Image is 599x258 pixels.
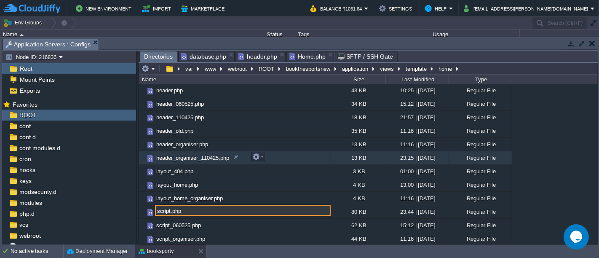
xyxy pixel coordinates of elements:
a: header.php [155,87,184,94]
div: Last Modified [386,75,449,84]
img: AMDAwAAAACH5BAEAAAAALAAAAAABAAEAAAICRAEAOw== [146,181,155,190]
input: Click to enter the path [139,63,598,75]
button: booksporty [139,247,174,255]
div: 11:16 | [DATE] [385,124,449,137]
button: Deployment Manager [67,247,128,255]
a: layout_home_organiser.php [155,195,224,202]
img: AMDAwAAAACH5BAEAAAAALAAAAAABAAEAAAICRAEAOw== [139,165,146,178]
div: Regular File [449,205,512,218]
img: AMDAwAAAACH5BAEAAAAALAAAAAABAAEAAAICRAEAOw== [146,140,155,150]
div: 13 KB [331,151,385,164]
span: header.php [238,51,277,62]
button: bookthesportsnew [285,65,332,73]
img: AMDAwAAAACH5BAEAAAAALAAAAAABAAEAAAICRAEAOw== [146,127,155,136]
button: [EMAIL_ADDRESS][PERSON_NAME][DOMAIN_NAME] [464,3,591,13]
a: hooks [18,166,37,174]
img: AMDAwAAAACH5BAEAAAAALAAAAAABAAEAAAICRAEAOw== [139,219,146,232]
div: Name [140,75,331,84]
span: SFTP / SSH Gate [338,51,393,62]
a: cron [18,155,32,163]
div: Status [254,30,295,39]
img: AMDAwAAAACH5BAEAAAAALAAAAAABAAEAAAICRAEAOw== [139,138,146,151]
div: 23:15 | [DATE] [385,151,449,164]
a: header_organiser_110425.php [155,154,230,161]
img: AMDAwAAAACH5BAEAAAAALAAAAAABAAEAAAICRAEAOw== [139,232,146,245]
div: 01:00 | [DATE] [385,165,449,178]
button: Node ID: 216836 [5,53,59,61]
a: Root [18,65,34,73]
a: vcs [18,221,29,228]
span: conf.d [18,133,37,141]
img: AMDAwAAAACH5BAEAAAAALAAAAAABAAEAAAICRAEAOw== [139,111,146,124]
button: application [341,65,370,73]
img: AMDAwAAAACH5BAEAAAAALAAAAAABAAEAAAICRAEAOw== [139,205,146,218]
button: webroot [227,65,249,73]
div: Regular File [449,165,512,178]
a: keys [18,177,33,185]
div: Regular File [449,219,512,232]
a: header_organiser.php [155,141,209,148]
div: Regular File [449,97,512,110]
div: 18 KB [331,111,385,124]
a: header_110425.php [155,114,205,121]
div: Type [449,75,512,84]
a: layout_404.php [155,168,195,175]
img: AMDAwAAAACH5BAEAAAAALAAAAAABAAEAAAICRAEAOw== [20,34,24,36]
a: conf.modules.d [18,144,62,152]
li: /var/www/webroot/ROOT/bookthesportsnew/application/views/template/home/header.php [235,51,286,62]
div: 10:25 | [DATE] [385,84,449,97]
div: Size [332,75,385,84]
button: Settings [379,3,414,13]
span: Directories [144,51,173,62]
button: Balance ₹1031.64 [310,3,364,13]
div: Tags [296,30,430,39]
div: 34 KB [331,97,385,110]
div: No active tasks [11,245,63,258]
img: AMDAwAAAACH5BAEAAAAALAAAAAABAAEAAAICRAEAOw== [146,235,155,244]
div: Name [1,30,253,39]
a: ROOT [18,111,38,119]
img: AMDAwAAAACH5BAEAAAAALAAAAAABAAEAAAICRAEAOw== [146,194,155,204]
div: Regular File [449,138,512,151]
iframe: chat widget [564,224,591,250]
a: Exports [18,87,41,94]
div: 62 KB [331,219,385,232]
div: Regular File [449,84,512,97]
a: script_organiser.php [155,235,206,242]
a: Mount Points [18,76,56,83]
a: script_060525.php [155,222,202,229]
div: 15:12 | [DATE] [385,219,449,232]
a: layout_home.php [155,181,199,188]
button: var [184,65,195,73]
img: AMDAwAAAACH5BAEAAAAALAAAAAABAAEAAAICRAEAOw== [146,100,155,109]
div: 35 KB [331,124,385,137]
a: modsecurity.d [18,188,58,196]
img: AMDAwAAAACH5BAEAAAAALAAAAAABAAEAAAICRAEAOw== [139,124,146,137]
img: AMDAwAAAACH5BAEAAAAALAAAAAABAAEAAAICRAEAOw== [139,84,146,97]
a: php.d [18,210,36,218]
a: conf [18,122,32,130]
img: AMDAwAAAACH5BAEAAAAALAAAAAABAAEAAAICRAEAOw== [139,97,146,110]
div: Usage [431,30,519,39]
div: Regular File [449,232,512,245]
div: Regular File [449,192,512,205]
button: Marketplace [181,3,227,13]
div: Regular File [449,151,512,164]
button: Import [142,3,174,13]
button: ROOT [257,65,276,73]
a: header_old.php [155,127,195,134]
